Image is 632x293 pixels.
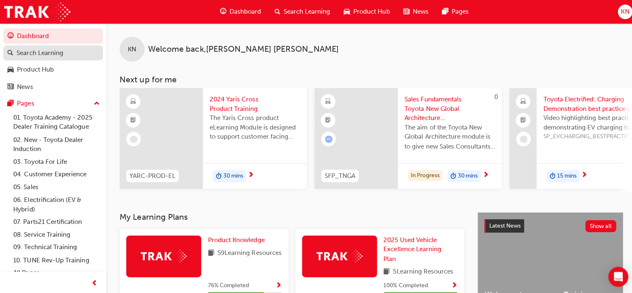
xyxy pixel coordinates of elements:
span: YARC-PROD-EL [129,170,174,180]
a: pages-iconPages [432,3,472,20]
div: Search Learning [17,48,63,58]
span: Show Progress [448,280,454,288]
h3: Next up for me [105,74,632,84]
a: 06. Electrification (EV & Hybrid) [10,192,102,214]
span: Latest News [486,221,517,228]
span: The aim of the Toyota New Global Architecture module is to give new Sales Consultants and Sales P... [402,122,492,150]
div: In Progress [405,169,439,180]
a: guage-iconDashboard [212,3,266,20]
a: 03. Toyota For Life [10,154,102,167]
button: KN [613,5,628,19]
a: Product Knowledge [206,234,266,243]
span: car-icon [341,7,347,17]
span: up-icon [93,98,99,108]
span: learningResourceType_ELEARNING-icon [323,96,329,106]
span: booktick-icon [517,114,522,125]
span: learningRecordVerb_ATTEMPT-icon [323,134,330,142]
span: 0 [491,92,494,100]
span: learningResourceType_ELEARNING-icon [129,96,135,106]
span: pages-icon [439,7,445,17]
button: Show Progress [274,279,280,289]
span: book-icon [381,265,387,275]
a: news-iconNews [394,3,432,20]
span: duration-icon [214,170,220,180]
button: Pages [3,95,102,110]
span: news-icon [400,7,407,17]
a: 05. Sales [10,180,102,192]
span: 100 % Completed [381,279,425,288]
a: 07. Parts21 Certification [10,214,102,227]
a: 04. Customer Experience [10,167,102,180]
span: 15 mins [553,170,572,180]
a: 08. Service Training [10,227,102,240]
span: News [410,7,426,17]
div: Pages [17,98,34,108]
a: 09. Technical Training [10,239,102,252]
span: Welcome back , [PERSON_NAME] [PERSON_NAME] [147,44,336,54]
span: 59 Learning Resources [216,246,280,257]
span: learningRecordVerb_NONE-icon [129,134,136,142]
span: laptop-icon [517,96,522,106]
span: Sales Fundamentals Toyota New Global Architecture eLearning Module [402,94,492,122]
a: News [3,79,102,94]
img: Trak [4,2,70,21]
span: duration-icon [447,170,453,180]
a: Search Learning [3,45,102,60]
a: 02. New - Toyota Dealer Induction [10,132,102,154]
span: 2024 Yaris Cross Product Training [208,94,298,113]
span: news-icon [7,83,14,90]
span: search-icon [7,49,13,57]
span: SFP_TNGA [322,170,353,180]
span: 76 % Completed [206,279,247,288]
button: Show Progress [448,279,454,289]
a: YARC-PROD-EL2024 Yaris Cross Product TrainingThe Yaris Cross product eLearning Module is designed... [119,87,305,187]
a: Product Hub [3,62,102,77]
span: next-icon [577,171,583,178]
button: DashboardSearch LearningProduct HubNews [3,26,102,95]
span: book-icon [206,246,213,257]
span: duration-icon [546,170,551,180]
span: KN [616,7,625,17]
span: learningRecordVerb_NONE-icon [516,134,524,142]
span: The Yaris Cross product eLearning Module is designed to support customer facing sales staff with ... [208,113,298,141]
span: 30 mins [455,170,474,180]
a: 2025 Used Vehicle Excellence Learning Plan [381,234,455,262]
img: Trak [140,248,185,261]
span: search-icon [273,7,278,17]
a: Latest NewsShow all [481,218,612,231]
a: car-iconProduct Hub [335,3,394,20]
span: next-icon [246,171,252,178]
span: 5 Learning Resources [390,265,450,275]
div: News [17,82,33,91]
span: guage-icon [7,32,14,40]
div: Open Intercom Messenger [604,265,624,285]
a: 0SFP_TNGASales Fundamentals Toyota New Global Architecture eLearning ModuleThe aim of the Toyota ... [312,87,498,187]
span: booktick-icon [323,114,329,125]
h3: My Learning Plans [119,211,461,220]
span: booktick-icon [129,114,135,125]
span: Product Hub [351,7,387,17]
a: 10. TUNE Rev-Up Training [10,252,102,265]
span: 30 mins [222,170,242,180]
span: car-icon [7,66,14,73]
span: Dashboard [228,7,259,17]
span: Show Progress [274,280,280,288]
span: Product Knowledge [206,235,263,242]
img: Trak [314,248,360,261]
span: guage-icon [218,7,225,17]
a: 01. Toyota Academy - 2025 Dealer Training Catalogue [10,110,102,132]
span: 2025 Used Vehicle Excellence Learning Plan [381,235,438,261]
span: prev-icon [91,276,97,287]
span: Pages [448,7,465,17]
span: next-icon [479,171,485,178]
a: search-iconSearch Learning [266,3,335,20]
a: Dashboard [3,28,102,43]
button: Show all [581,219,612,231]
div: Product Hub [17,65,53,74]
a: All Pages [10,264,102,277]
span: Search Learning [282,7,328,17]
span: pages-icon [7,99,14,107]
span: KN [127,44,135,54]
